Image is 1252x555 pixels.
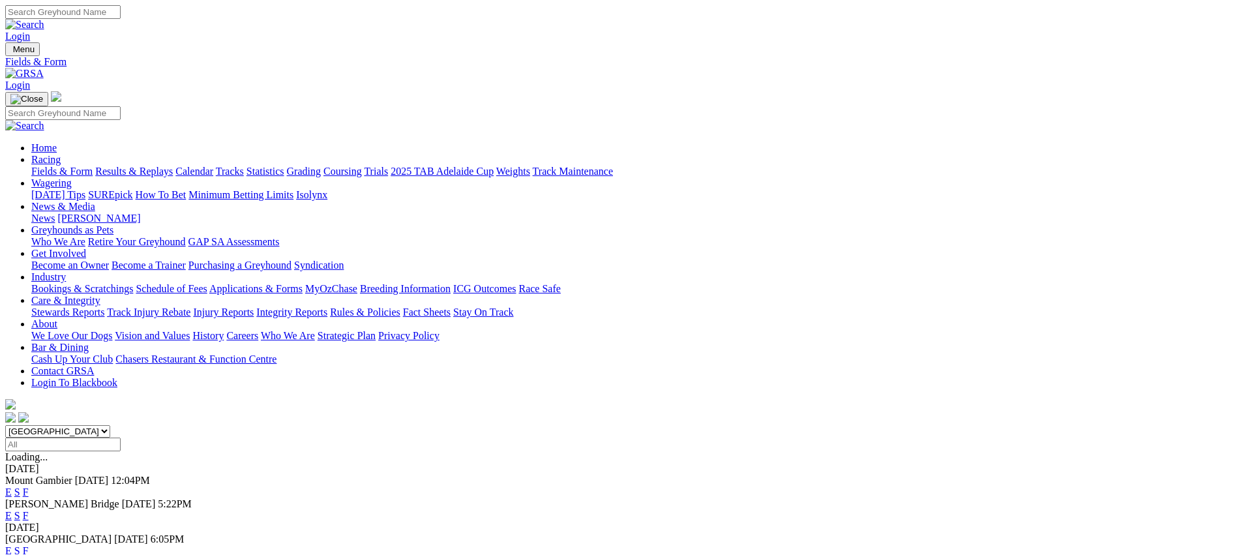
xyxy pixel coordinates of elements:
a: News & Media [31,201,95,212]
a: Weights [496,166,530,177]
a: Calendar [175,166,213,177]
div: News & Media [31,213,1247,224]
a: Purchasing a Greyhound [188,260,291,271]
a: SUREpick [88,189,132,200]
span: 5:22PM [158,498,192,509]
a: Coursing [323,166,362,177]
a: Rules & Policies [330,307,400,318]
span: Menu [13,44,35,54]
a: ICG Outcomes [453,283,516,294]
a: Trials [364,166,388,177]
a: Who We Are [261,330,315,341]
a: MyOzChase [305,283,357,294]
a: Chasers Restaurant & Function Centre [115,353,276,365]
div: About [31,330,1247,342]
a: Who We Are [31,236,85,247]
a: Industry [31,271,66,282]
span: [DATE] [122,498,156,509]
a: Applications & Forms [209,283,303,294]
a: Breeding Information [360,283,451,294]
a: Statistics [246,166,284,177]
img: twitter.svg [18,412,29,423]
a: Results & Replays [95,166,173,177]
img: Close [10,94,43,104]
a: Fields & Form [31,166,93,177]
div: [DATE] [5,522,1247,533]
a: F [23,487,29,498]
span: [DATE] [114,533,148,545]
a: GAP SA Assessments [188,236,280,247]
span: [DATE] [75,475,109,486]
a: About [31,318,57,329]
span: [PERSON_NAME] Bridge [5,498,119,509]
a: Greyhounds as Pets [31,224,113,235]
a: Injury Reports [193,307,254,318]
a: Syndication [294,260,344,271]
a: News [31,213,55,224]
a: Get Involved [31,248,86,259]
img: Search [5,120,44,132]
a: Fields & Form [5,56,1247,68]
a: Cash Up Your Club [31,353,113,365]
a: Racing [31,154,61,165]
a: Minimum Betting Limits [188,189,293,200]
a: Wagering [31,177,72,188]
div: [DATE] [5,463,1247,475]
a: Retire Your Greyhound [88,236,186,247]
a: Contact GRSA [31,365,94,376]
a: Login [5,31,30,42]
a: We Love Our Dogs [31,330,112,341]
a: S [14,487,20,498]
input: Search [5,5,121,19]
div: Racing [31,166,1247,177]
input: Select date [5,438,121,451]
a: Careers [226,330,258,341]
span: 6:05PM [151,533,185,545]
a: E [5,510,12,521]
a: Become a Trainer [112,260,186,271]
a: Grading [287,166,321,177]
a: Home [31,142,57,153]
a: S [14,510,20,521]
div: Wagering [31,189,1247,201]
span: 12:04PM [111,475,150,486]
a: Login [5,80,30,91]
a: Privacy Policy [378,330,440,341]
img: logo-grsa-white.png [51,91,61,102]
a: Stewards Reports [31,307,104,318]
a: Integrity Reports [256,307,327,318]
button: Toggle navigation [5,92,48,106]
a: Track Injury Rebate [107,307,190,318]
a: Login To Blackbook [31,377,117,388]
a: Vision and Values [115,330,190,341]
img: logo-grsa-white.png [5,399,16,410]
a: [PERSON_NAME] [57,213,140,224]
span: Loading... [5,451,48,462]
input: Search [5,106,121,120]
div: Greyhounds as Pets [31,236,1247,248]
div: Industry [31,283,1247,295]
a: Bar & Dining [31,342,89,353]
a: Fact Sheets [403,307,451,318]
img: Search [5,19,44,31]
div: Get Involved [31,260,1247,271]
a: Stay On Track [453,307,513,318]
a: Tracks [216,166,244,177]
a: Track Maintenance [533,166,613,177]
a: Race Safe [518,283,560,294]
a: Strategic Plan [318,330,376,341]
a: E [5,487,12,498]
a: Isolynx [296,189,327,200]
a: Become an Owner [31,260,109,271]
a: Care & Integrity [31,295,100,306]
span: Mount Gambier [5,475,72,486]
img: facebook.svg [5,412,16,423]
a: Schedule of Fees [136,283,207,294]
span: [GEOGRAPHIC_DATA] [5,533,112,545]
a: [DATE] Tips [31,189,85,200]
a: Bookings & Scratchings [31,283,133,294]
a: How To Bet [136,189,186,200]
button: Toggle navigation [5,42,40,56]
a: History [192,330,224,341]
